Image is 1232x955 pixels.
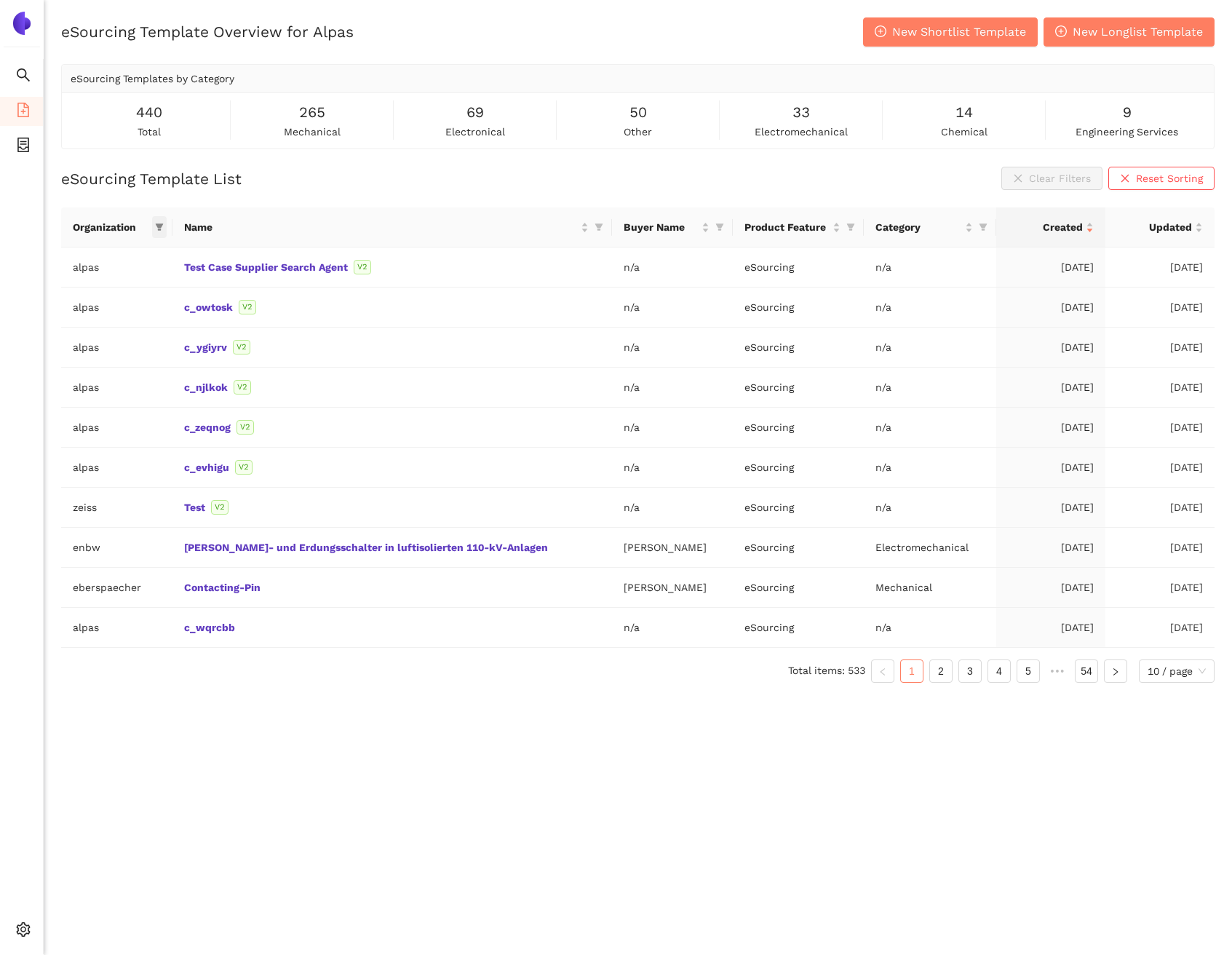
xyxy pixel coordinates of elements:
span: V2 [237,420,254,435]
td: [DATE] [996,488,1105,528]
span: filter [715,223,724,231]
span: filter [155,223,164,231]
td: [DATE] [1105,368,1215,408]
td: eSourcing [733,247,864,288]
td: enbw [61,528,172,568]
td: Mechanical [864,568,996,608]
th: this column's title is Name,this column is sortable [172,207,612,247]
td: [DATE] [996,328,1105,368]
span: 69 [466,101,484,124]
h2: eSourcing Template List [61,168,242,189]
span: eSourcing Templates by Category [71,73,234,84]
span: right [1111,667,1120,676]
span: chemical [941,124,987,140]
th: this column's title is Updated,this column is sortable [1105,207,1215,247]
td: n/a [864,488,996,528]
td: alpas [61,288,172,328]
button: left [871,659,894,683]
span: filter [979,223,987,231]
span: Name [184,219,578,235]
a: 5 [1017,660,1039,682]
td: n/a [612,288,734,328]
span: V2 [354,260,371,274]
td: n/a [864,247,996,288]
td: n/a [612,247,734,288]
a: 54 [1076,660,1097,682]
td: n/a [864,608,996,648]
span: Organization [73,219,149,235]
td: [DATE] [1105,608,1215,648]
span: ••• [1046,659,1069,683]
span: V2 [239,300,256,314]
li: 2 [929,659,953,683]
td: n/a [612,408,734,448]
td: n/a [612,608,734,648]
td: n/a [864,328,996,368]
span: Reset Sorting [1136,170,1203,186]
span: left [878,667,887,676]
td: [DATE] [1105,488,1215,528]
td: [PERSON_NAME] [612,568,734,608]
button: closeClear Filters [1001,167,1102,190]
li: 5 [1017,659,1040,683]
span: setting [16,917,31,946]
li: Next Page [1104,659,1127,683]
td: alpas [61,247,172,288]
td: [DATE] [996,448,1105,488]
td: [DATE] [996,528,1105,568]
td: alpas [61,368,172,408]
td: [DATE] [1105,288,1215,328]
td: n/a [864,368,996,408]
td: [DATE] [996,568,1105,608]
li: Previous Page [871,659,894,683]
span: V2 [234,380,251,395]
td: [DATE] [1105,568,1215,608]
span: filter [152,216,167,238]
span: other [624,124,652,140]
span: 440 [136,101,162,124]
span: 265 [299,101,325,124]
td: alpas [61,408,172,448]
td: eSourcing [733,368,864,408]
th: this column's title is Buyer Name,this column is sortable [612,207,734,247]
li: 1 [900,659,923,683]
a: 1 [901,660,923,682]
td: n/a [612,448,734,488]
td: n/a [612,488,734,528]
span: electromechanical [755,124,848,140]
span: filter [846,223,855,231]
li: 4 [987,659,1011,683]
td: [DATE] [996,408,1105,448]
td: n/a [612,328,734,368]
span: 14 [955,101,973,124]
li: Next 5 Pages [1046,659,1069,683]
td: n/a [864,408,996,448]
span: filter [976,216,990,238]
span: file-add [16,98,31,127]
span: 10 / page [1148,660,1206,682]
td: eSourcing [733,608,864,648]
li: Total items: 533 [788,659,865,683]
td: [DATE] [1105,408,1215,448]
td: n/a [612,368,734,408]
span: search [16,63,31,92]
td: [DATE] [1105,448,1215,488]
td: eSourcing [733,568,864,608]
span: 9 [1123,101,1132,124]
td: alpas [61,608,172,648]
span: V2 [211,500,228,515]
th: this column's title is Product Feature,this column is sortable [733,207,864,247]
td: eSourcing [733,488,864,528]
span: New Shortlist Template [892,23,1026,41]
span: 33 [792,101,810,124]
td: eSourcing [733,448,864,488]
span: Buyer Name [624,219,699,235]
td: [DATE] [1105,247,1215,288]
a: 3 [959,660,981,682]
td: [DATE] [996,247,1105,288]
td: n/a [864,288,996,328]
button: plus-circleNew Shortlist Template [863,17,1038,47]
a: 2 [930,660,952,682]
span: filter [712,216,727,238]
